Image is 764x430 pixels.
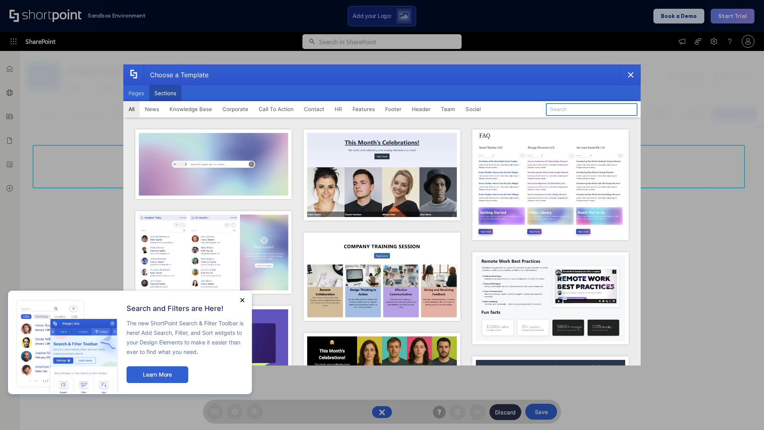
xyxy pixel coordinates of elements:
[436,101,460,117] button: Team
[123,101,140,117] button: All
[217,101,253,117] button: Corporate
[127,319,244,357] p: The new ShortPoint Search & Filter Toolbar is here! Add Search, Filter, and Sort widgets to your ...
[164,101,217,117] button: Knowledge Base
[299,101,329,117] button: Contact
[123,85,149,101] button: Pages
[123,64,641,365] div: template selector
[253,101,299,117] button: Call To Action
[724,392,764,430] iframe: Chat Widget
[407,101,436,117] button: Header
[149,85,181,101] button: Sections
[347,101,380,117] button: Features
[144,65,209,85] div: Choose a Template
[460,101,486,117] button: Social
[127,305,244,313] h2: Search and Filters are Here!
[380,101,407,117] button: Footer
[16,299,119,394] img: new feature image
[546,103,637,116] input: Search
[329,101,347,117] button: HR
[127,366,188,383] button: Learn More
[140,101,164,117] button: News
